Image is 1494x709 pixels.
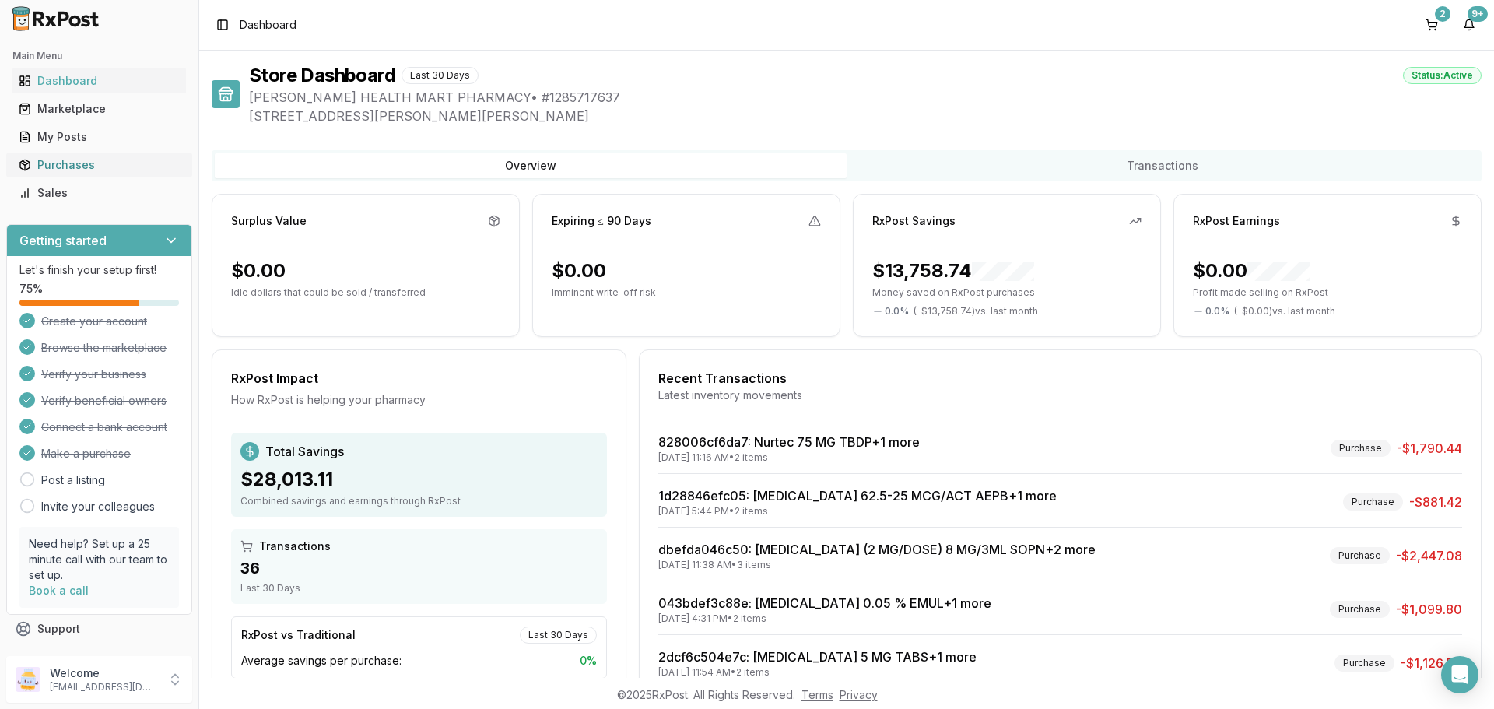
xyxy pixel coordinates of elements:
[37,649,90,665] span: Feedback
[658,434,920,450] a: 828006cf6da7: Nurtec 75 MG TBDP+1 more
[872,213,956,229] div: RxPost Savings
[658,559,1096,571] div: [DATE] 11:38 AM • 3 items
[215,153,847,178] button: Overview
[231,392,607,408] div: How RxPost is helping your pharmacy
[241,653,402,669] span: Average savings per purchase:
[41,393,167,409] span: Verify beneficial owners
[50,681,158,693] p: [EMAIL_ADDRESS][DOMAIN_NAME]
[265,442,344,461] span: Total Savings
[1457,12,1482,37] button: 9+
[801,688,833,701] a: Terms
[240,495,598,507] div: Combined savings and earnings through RxPost
[259,539,331,554] span: Transactions
[658,542,1096,557] a: dbefda046c50: [MEDICAL_DATA] (2 MG/DOSE) 8 MG/3ML SOPN+2 more
[658,388,1462,403] div: Latest inventory movements
[1205,305,1229,318] span: 0.0 %
[41,367,146,382] span: Verify your business
[658,666,977,679] div: [DATE] 11:54 AM • 2 items
[1468,6,1488,22] div: 9+
[231,258,286,283] div: $0.00
[240,17,296,33] span: Dashboard
[658,505,1057,518] div: [DATE] 5:44 PM • 2 items
[1193,213,1280,229] div: RxPost Earnings
[12,50,186,62] h2: Main Menu
[12,123,186,151] a: My Posts
[658,451,920,464] div: [DATE] 11:16 AM • 2 items
[1343,493,1403,511] div: Purchase
[29,584,89,597] a: Book a call
[1401,654,1462,672] span: -$1,126.50
[19,262,179,278] p: Let's finish your setup first!
[19,185,180,201] div: Sales
[1396,546,1462,565] span: -$2,447.08
[240,17,296,33] nav: breadcrumb
[41,314,147,329] span: Create your account
[658,595,991,611] a: 043bdef3c88e: [MEDICAL_DATA] 0.05 % EMUL+1 more
[19,281,43,297] span: 75 %
[1330,601,1390,618] div: Purchase
[231,369,607,388] div: RxPost Impact
[1403,67,1482,84] div: Status: Active
[552,286,821,299] p: Imminent write-off risk
[658,612,991,625] div: [DATE] 4:31 PM • 2 items
[249,88,1482,107] span: [PERSON_NAME] HEALTH MART PHARMACY • # 1285717637
[1396,600,1462,619] span: -$1,099.80
[1435,6,1450,22] div: 2
[241,627,356,643] div: RxPost vs Traditional
[402,67,479,84] div: Last 30 Days
[240,582,598,595] div: Last 30 Days
[6,68,192,93] button: Dashboard
[1331,440,1391,457] div: Purchase
[1397,439,1462,458] span: -$1,790.44
[552,213,651,229] div: Expiring ≤ 90 Days
[6,615,192,643] button: Support
[658,649,977,665] a: 2dcf6c504e7c: [MEDICAL_DATA] 5 MG TABS+1 more
[6,6,106,31] img: RxPost Logo
[872,258,1034,283] div: $13,758.74
[872,286,1142,299] p: Money saved on RxPost purchases
[1334,655,1394,672] div: Purchase
[580,653,597,669] span: 0 %
[19,231,107,250] h3: Getting started
[29,536,170,583] p: Need help? Set up a 25 minute call with our team to set up.
[41,446,131,462] span: Make a purchase
[847,153,1478,178] button: Transactions
[6,97,192,121] button: Marketplace
[1330,547,1390,564] div: Purchase
[1234,305,1335,318] span: ( - $0.00 ) vs. last month
[41,340,167,356] span: Browse the marketplace
[249,107,1482,125] span: [STREET_ADDRESS][PERSON_NAME][PERSON_NAME]
[41,499,155,514] a: Invite your colleagues
[19,101,180,117] div: Marketplace
[16,667,40,692] img: User avatar
[1441,656,1478,693] div: Open Intercom Messenger
[19,73,180,89] div: Dashboard
[1193,258,1310,283] div: $0.00
[6,153,192,177] button: Purchases
[12,95,186,123] a: Marketplace
[520,627,597,644] div: Last 30 Days
[12,151,186,179] a: Purchases
[50,665,158,681] p: Welcome
[240,557,598,579] div: 36
[19,157,180,173] div: Purchases
[552,258,606,283] div: $0.00
[1193,286,1462,299] p: Profit made selling on RxPost
[6,125,192,149] button: My Posts
[240,467,598,492] div: $28,013.11
[41,419,167,435] span: Connect a bank account
[6,643,192,671] button: Feedback
[914,305,1038,318] span: ( - $13,758.74 ) vs. last month
[12,179,186,207] a: Sales
[885,305,909,318] span: 0.0 %
[231,213,307,229] div: Surplus Value
[12,67,186,95] a: Dashboard
[231,286,500,299] p: Idle dollars that could be sold / transferred
[840,688,878,701] a: Privacy
[658,488,1057,504] a: 1d28846efc05: [MEDICAL_DATA] 62.5-25 MCG/ACT AEPB+1 more
[1409,493,1462,511] span: -$881.42
[19,129,180,145] div: My Posts
[1419,12,1444,37] button: 2
[41,472,105,488] a: Post a listing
